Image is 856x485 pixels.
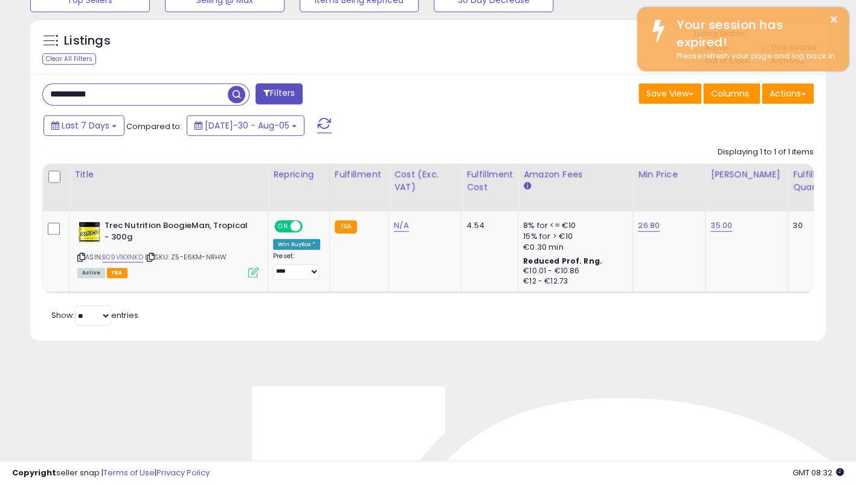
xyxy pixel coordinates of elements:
div: 30 [793,220,830,231]
div: Fulfillment Cost [466,168,513,194]
button: Actions [762,83,814,104]
button: Filters [256,83,303,104]
div: 15% for > €10 [523,231,623,242]
div: €0.30 min [523,242,623,253]
div: Cost (Exc. VAT) [394,168,456,194]
div: 4.54 [466,220,509,231]
div: Repricing [273,168,324,181]
div: Preset: [273,252,320,279]
div: Your session has expired! [668,16,840,51]
div: Min Price [638,168,700,181]
div: Please refresh your page and log back in [668,51,840,62]
button: × [829,12,838,27]
b: Reduced Prof. Rng. [523,256,602,266]
div: Win BuyBox * [273,239,320,250]
div: Displaying 1 to 1 of 1 items [718,147,814,158]
div: €12 - €12.73 [523,276,623,287]
b: Trec Nutrition BoogieMan, Tropical - 300g [105,220,251,246]
small: FBA [335,220,357,233]
div: Title [74,168,263,181]
div: ASIN: [77,220,259,276]
span: All listings currently available for purchase on Amazon [77,268,105,278]
span: Show: entries [51,309,138,321]
span: [DATE]-30 - Aug-05 [205,119,289,132]
a: 35.00 [710,220,732,232]
div: [PERSON_NAME] [710,168,782,181]
span: Compared to: [126,121,182,132]
button: Last 7 Days [43,115,124,136]
h5: Listings [64,33,111,49]
img: 41QvWEmK5RL._SL40_.jpg [77,220,101,244]
div: 8% for <= €10 [523,220,623,231]
div: €10.01 - €10.86 [523,266,623,276]
span: OFF [301,221,320,232]
span: FBA [107,268,127,278]
a: B09V1KXNKD [102,252,143,262]
span: ON [275,221,291,232]
button: Columns [703,83,760,104]
a: 26.80 [638,220,660,232]
span: Columns [711,87,749,100]
div: Fulfillable Quantity [793,168,834,194]
a: N/A [394,220,408,232]
small: Amazon Fees. [523,181,530,192]
div: Clear All Filters [42,53,96,65]
div: Fulfillment [335,168,384,181]
button: [DATE]-30 - Aug-05 [187,115,304,136]
button: Save View [639,83,701,104]
div: Amazon Fees [523,168,628,181]
span: | SKU: Z5-E6KM-NRHW [145,252,227,262]
span: Last 7 Days [62,119,109,132]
